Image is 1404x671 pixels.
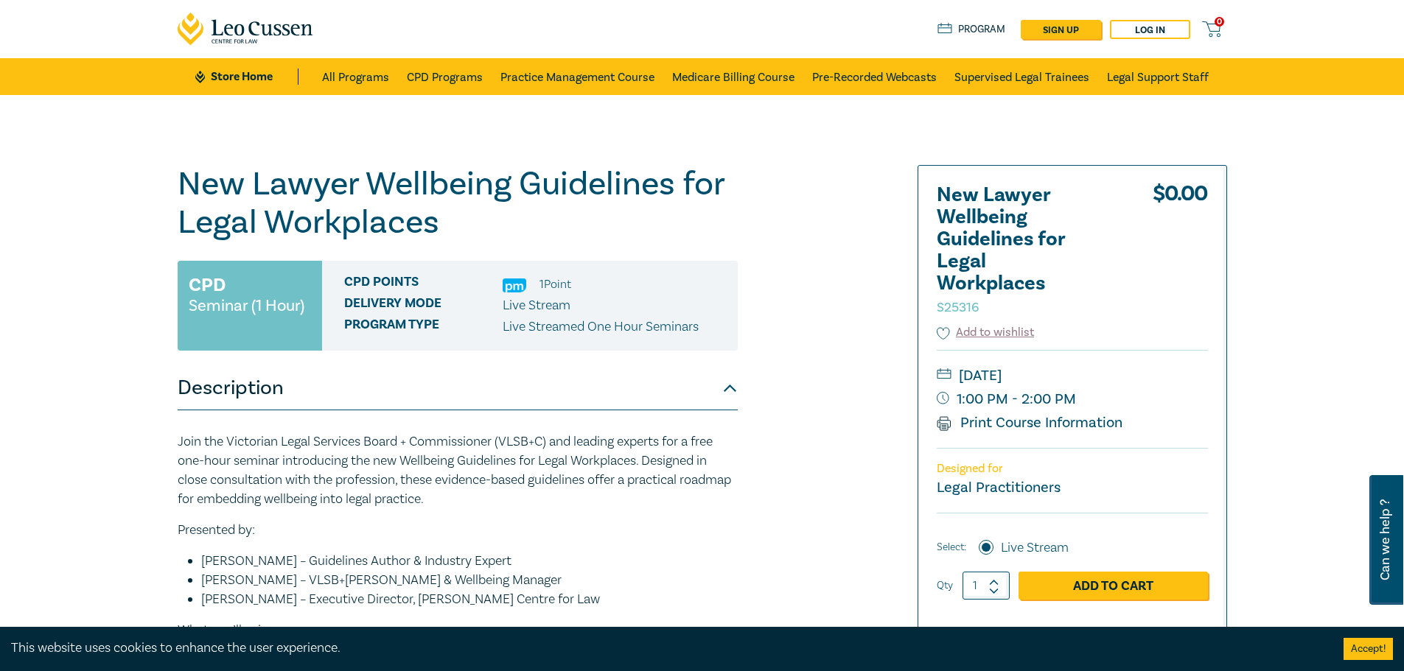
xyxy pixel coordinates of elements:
[1153,184,1208,324] div: $ 0.00
[937,413,1123,432] a: Print Course Information
[672,58,794,95] a: Medicare Billing Course
[937,324,1035,341] button: Add to wishlist
[539,275,571,294] li: 1 Point
[178,165,738,242] h1: New Lawyer Wellbeing Guidelines for Legal Workplaces
[1019,572,1208,600] a: Add to Cart
[937,387,1208,411] small: 1:00 PM - 2:00 PM
[937,299,979,316] small: S25316
[189,272,226,298] h3: CPD
[937,539,966,555] span: Select:
[1110,20,1190,39] a: Log in
[503,278,526,292] img: Practice Management & Business Skills
[937,462,1208,476] p: Designed for
[344,317,503,337] span: Program type
[500,58,654,95] a: Practice Management Course
[937,184,1099,317] h2: New Lawyer Wellbeing Guidelines for Legal Workplaces
[178,521,738,540] p: Presented by:
[1107,58,1209,95] a: Legal Support Staff
[1344,638,1393,660] button: Accept cookies
[937,577,953,594] label: Qty
[201,552,738,571] li: [PERSON_NAME] – Guidelines Author & Industry Expert
[407,58,483,95] a: CPD Programs
[195,68,298,85] a: Store Home
[503,297,570,314] span: Live Stream
[812,58,937,95] a: Pre-Recorded Webcasts
[11,639,1321,658] div: This website uses cookies to enhance the user experience.
[1001,538,1069,558] label: Live Stream
[178,621,738,640] p: What you’ll gain:
[178,366,738,410] button: Description
[954,58,1089,95] a: Supervised Legal Trainees
[344,296,503,315] span: Delivery Mode
[963,572,1010,600] input: 1
[503,317,699,337] p: Live Streamed One Hour Seminars
[201,571,738,590] li: [PERSON_NAME] – VLSB+[PERSON_NAME] & Wellbeing Manager
[1021,20,1101,39] a: sign up
[178,432,738,509] p: Join the Victorian Legal Services Board + Commissioner (VLSB+C) and leading experts for a free on...
[1378,484,1392,596] span: Can we help ?
[937,21,1006,38] a: Program
[322,58,389,95] a: All Programs
[937,478,1061,497] small: Legal Practitioners
[201,590,738,609] li: [PERSON_NAME] – Executive Director, [PERSON_NAME] Centre for Law
[344,275,503,294] span: CPD Points
[1215,17,1224,27] span: 0
[189,298,304,313] small: Seminar (1 Hour)
[937,364,1208,387] small: [DATE]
